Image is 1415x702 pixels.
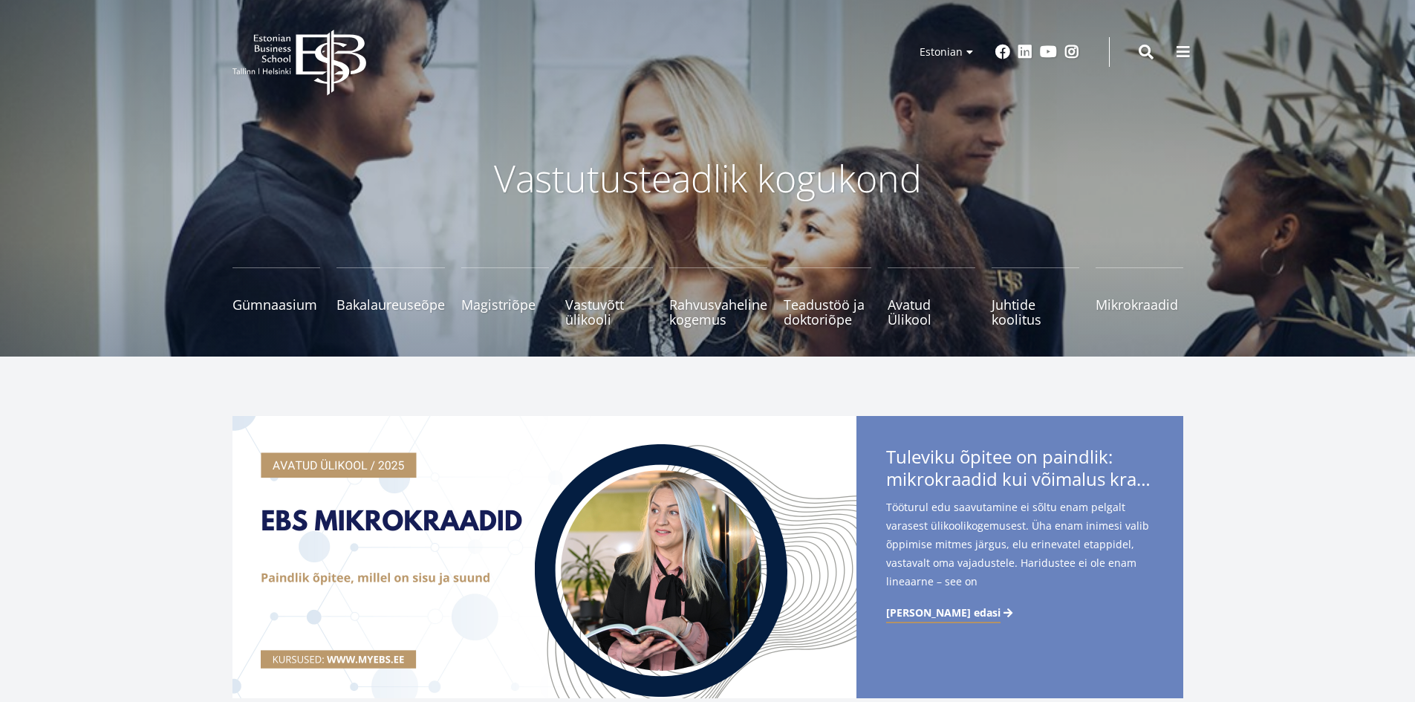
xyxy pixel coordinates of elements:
span: Rahvusvaheline kogemus [669,297,767,327]
a: Youtube [1040,45,1057,59]
span: mikrokraadid kui võimalus kraadini jõudmiseks [886,468,1154,490]
img: a [232,416,856,698]
span: Avatud Ülikool [888,297,975,327]
span: [PERSON_NAME] edasi [886,605,1001,620]
a: Rahvusvaheline kogemus [669,267,767,327]
span: Bakalaureuseõpe [336,297,445,312]
span: Juhtide koolitus [992,297,1079,327]
a: Mikrokraadid [1096,267,1183,327]
a: Avatud Ülikool [888,267,975,327]
a: Vastuvõtt ülikooli [565,267,653,327]
a: Juhtide koolitus [992,267,1079,327]
a: Linkedin [1018,45,1032,59]
span: Mikrokraadid [1096,297,1183,312]
a: Facebook [995,45,1010,59]
a: Gümnaasium [232,267,320,327]
span: Magistriõpe [461,297,549,312]
span: Gümnaasium [232,297,320,312]
span: Teadustöö ja doktoriõpe [784,297,871,327]
span: Tuleviku õpitee on paindlik: [886,446,1154,495]
a: Bakalaureuseõpe [336,267,445,327]
a: Magistriõpe [461,267,549,327]
span: Vastuvõtt ülikooli [565,297,653,327]
a: [PERSON_NAME] edasi [886,605,1015,620]
a: Teadustöö ja doktoriõpe [784,267,871,327]
p: Vastutusteadlik kogukond [314,156,1102,201]
span: Tööturul edu saavutamine ei sõltu enam pelgalt varasest ülikoolikogemusest. Üha enam inimesi vali... [886,498,1154,614]
a: Instagram [1064,45,1079,59]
